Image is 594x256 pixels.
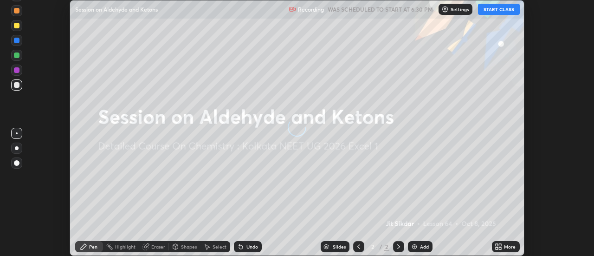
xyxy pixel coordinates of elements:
p: Session on Aldehyde and Ketons [75,6,158,13]
div: Pen [89,244,97,249]
img: add-slide-button [411,243,418,250]
button: START CLASS [478,4,520,15]
div: 2 [384,243,389,251]
div: Undo [246,244,258,249]
img: recording.375f2c34.svg [289,6,296,13]
p: Recording [298,6,324,13]
p: Settings [451,7,469,12]
div: More [504,244,516,249]
div: Add [420,244,429,249]
div: / [379,244,382,249]
div: Highlight [115,244,136,249]
div: Shapes [181,244,197,249]
h5: WAS SCHEDULED TO START AT 6:30 PM [328,5,433,13]
img: class-settings-icons [441,6,449,13]
div: Select [213,244,226,249]
div: Slides [333,244,346,249]
div: 2 [368,244,377,249]
div: Eraser [151,244,165,249]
